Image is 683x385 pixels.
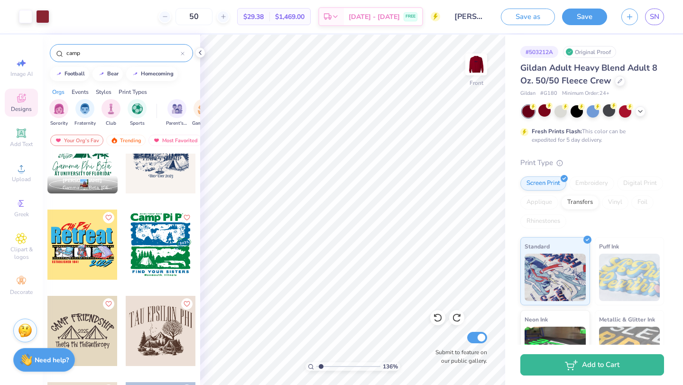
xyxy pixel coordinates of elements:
[52,88,65,96] div: Orgs
[103,298,114,310] button: Like
[10,70,33,78] span: Image AI
[467,55,486,74] img: Front
[181,298,193,310] button: Like
[406,13,415,20] span: FREE
[561,195,599,210] div: Transfers
[181,212,193,223] button: Like
[92,67,123,81] button: bear
[532,128,582,135] strong: Fresh Prints Flash:
[275,12,305,22] span: $1,469.00
[599,314,655,324] span: Metallic & Glitter Ink
[520,90,535,98] span: Gildan
[501,9,555,25] button: Save as
[128,99,147,127] button: filter button
[175,8,212,25] input: – –
[562,9,607,25] button: Save
[540,90,557,98] span: # G180
[131,71,139,77] img: trend_line.gif
[192,99,214,127] div: filter for Game Day
[599,327,660,374] img: Metallic & Glitter Ink
[562,90,609,98] span: Minimum Order: 24 +
[198,103,209,114] img: Game Day Image
[102,99,120,127] button: filter button
[63,177,102,184] span: [PERSON_NAME]
[106,103,116,114] img: Club Image
[106,120,116,127] span: Club
[74,99,96,127] button: filter button
[599,241,619,251] span: Puff Ink
[35,356,69,365] strong: Need help?
[103,212,114,223] button: Like
[102,99,120,127] div: filter for Club
[55,137,62,144] img: most_fav.gif
[130,120,145,127] span: Sports
[166,120,188,127] span: Parent's Weekend
[645,9,664,25] a: SN
[525,241,550,251] span: Standard
[520,354,664,376] button: Add to Cart
[65,71,85,76] div: football
[14,211,29,218] span: Greek
[563,46,616,58] div: Original Proof
[54,103,65,114] img: Sorority Image
[617,176,663,191] div: Digital Print
[63,184,114,192] span: Gamma Phi Beta, [GEOGRAPHIC_DATA][US_STATE]
[5,246,38,261] span: Clipart & logos
[107,71,119,76] div: bear
[520,157,664,168] div: Print Type
[599,254,660,301] img: Puff Ink
[65,48,181,58] input: Try "Alpha"
[166,99,188,127] button: filter button
[153,137,160,144] img: most_fav.gif
[447,7,494,26] input: Untitled Design
[50,120,68,127] span: Sorority
[132,103,143,114] img: Sports Image
[49,99,68,127] button: filter button
[80,103,90,114] img: Fraternity Image
[520,62,657,86] span: Gildan Adult Heavy Blend Adult 8 Oz. 50/50 Fleece Crew
[383,362,398,371] span: 136 %
[128,99,147,127] div: filter for Sports
[525,327,586,374] img: Neon Ink
[74,99,96,127] div: filter for Fraternity
[349,12,400,22] span: [DATE] - [DATE]
[172,103,183,114] img: Parent's Weekend Image
[520,214,566,229] div: Rhinestones
[192,120,214,127] span: Game Day
[430,348,487,365] label: Submit to feature on our public gallery.
[111,137,118,144] img: trending.gif
[106,135,146,146] div: Trending
[12,175,31,183] span: Upload
[74,120,96,127] span: Fraternity
[470,79,483,87] div: Front
[49,99,68,127] div: filter for Sorority
[192,99,214,127] button: filter button
[532,127,648,144] div: This color can be expedited for 5 day delivery.
[72,88,89,96] div: Events
[650,11,659,22] span: SN
[525,254,586,301] img: Standard
[520,46,558,58] div: # 503212A
[50,67,89,81] button: football
[166,99,188,127] div: filter for Parent's Weekend
[141,71,174,76] div: homecoming
[96,88,111,96] div: Styles
[11,105,32,113] span: Designs
[631,195,654,210] div: Foil
[243,12,264,22] span: $29.38
[148,135,202,146] div: Most Favorited
[98,71,105,77] img: trend_line.gif
[602,195,628,210] div: Vinyl
[520,195,558,210] div: Applique
[119,88,147,96] div: Print Types
[50,135,103,146] div: Your Org's Fav
[525,314,548,324] span: Neon Ink
[10,288,33,296] span: Decorate
[520,176,566,191] div: Screen Print
[569,176,614,191] div: Embroidery
[10,140,33,148] span: Add Text
[126,67,178,81] button: homecoming
[55,71,63,77] img: trend_line.gif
